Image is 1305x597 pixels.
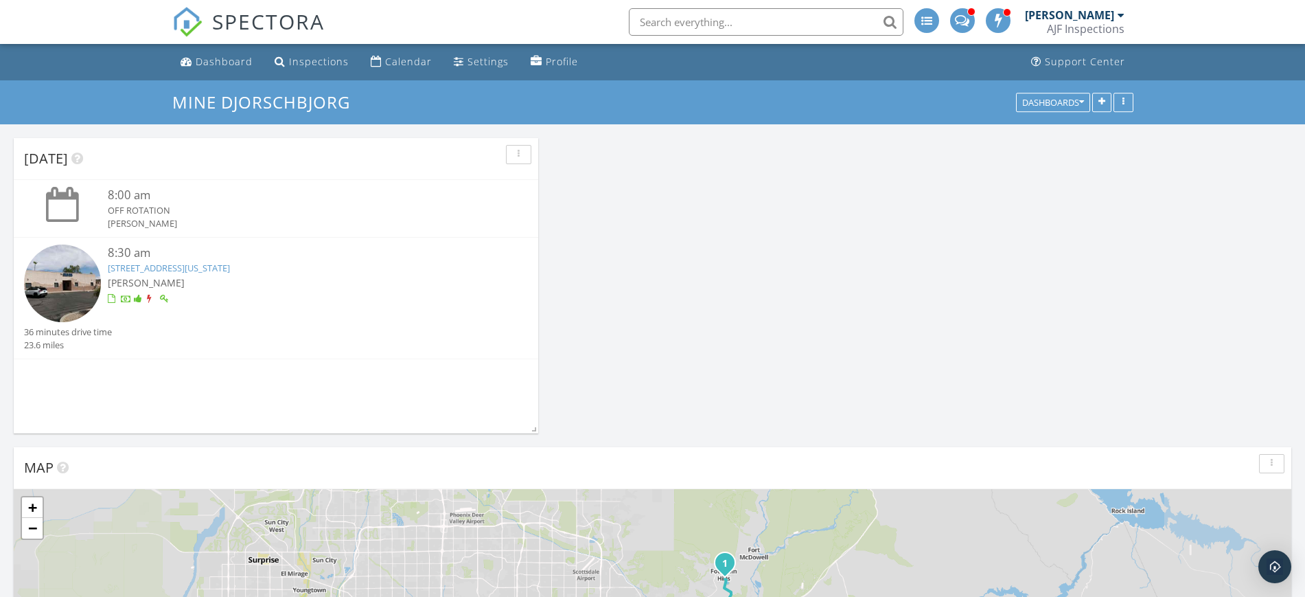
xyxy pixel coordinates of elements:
[24,245,528,352] a: 8:30 am [STREET_ADDRESS][US_STATE] [PERSON_NAME] 36 minutes drive time 23.6 miles
[1045,55,1125,68] div: Support Center
[1047,22,1124,36] div: AJF Inspections
[22,518,43,539] a: Zoom out
[24,326,112,339] div: 36 minutes drive time
[385,55,432,68] div: Calendar
[24,149,68,168] span: [DATE]
[108,217,486,230] div: [PERSON_NAME]
[546,55,578,68] div: Profile
[269,49,354,75] a: Inspections
[24,339,112,352] div: 23.6 miles
[196,55,253,68] div: Dashboard
[289,55,349,68] div: Inspections
[365,49,437,75] a: Calendar
[172,7,203,37] img: The Best Home Inspection Software - Spectora
[108,245,486,262] div: 8:30 am
[24,458,54,477] span: Map
[108,262,230,274] a: [STREET_ADDRESS][US_STATE]
[467,55,509,68] div: Settings
[1016,93,1090,112] button: Dashboards
[1026,49,1131,75] a: Support Center
[172,91,362,113] a: Mine Djorschbjorg
[629,8,903,36] input: Search everything...
[212,7,325,36] span: SPECTORA
[108,276,185,289] span: [PERSON_NAME]
[525,49,584,75] a: Profile
[1258,550,1291,583] div: Open Intercom Messenger
[172,19,325,47] a: SPECTORA
[175,49,258,75] a: Dashboard
[725,563,733,571] div: 16901 E Palisades Blvd (PCA) , Fountain Hills, Arizona 85268
[722,559,728,569] i: 1
[24,245,101,322] img: 9549720%2Fcover_photos%2FvGEwOwxqDOM84MuCZhU8%2Fsmall.jpg
[1025,8,1114,22] div: [PERSON_NAME]
[448,49,514,75] a: Settings
[1022,98,1084,107] div: Dashboards
[108,187,486,204] div: 8:00 am
[22,497,43,518] a: Zoom in
[108,204,486,217] div: OFF ROTATION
